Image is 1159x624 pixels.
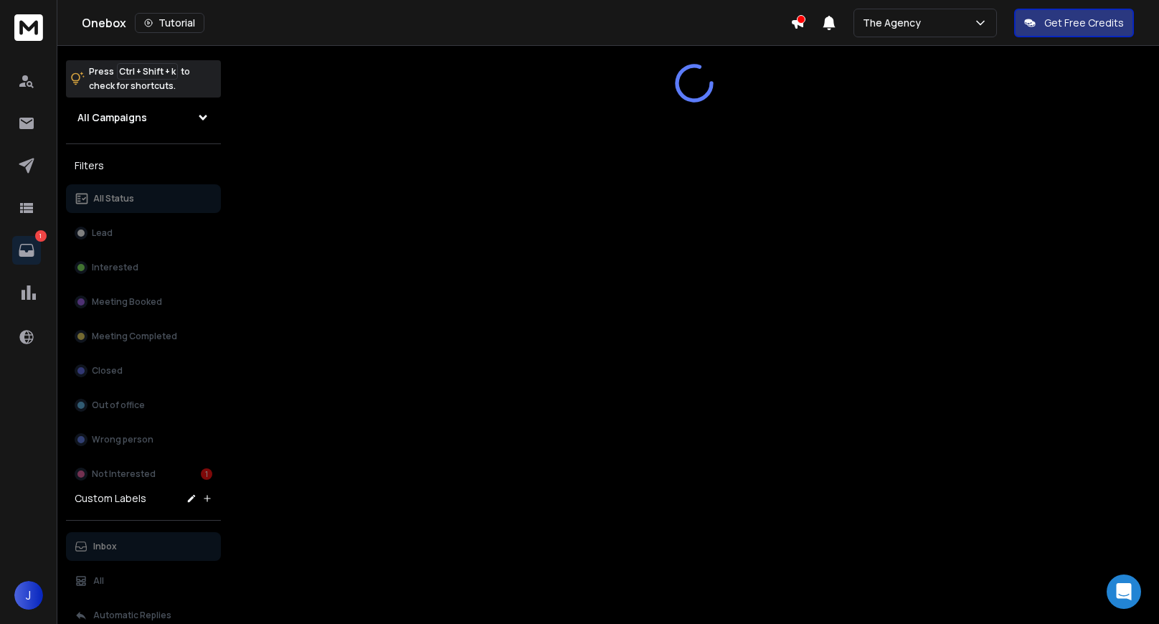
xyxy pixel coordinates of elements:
p: 1 [35,230,47,242]
h3: Custom Labels [75,491,146,506]
button: J [14,581,43,610]
p: Press to check for shortcuts. [89,65,190,93]
h3: Filters [66,156,221,176]
a: 1 [12,236,41,265]
div: Open Intercom Messenger [1107,575,1141,609]
p: Get Free Credits [1044,16,1124,30]
h1: All Campaigns [77,110,147,125]
button: All Campaigns [66,103,221,132]
p: The Agency [863,16,927,30]
div: Onebox [82,13,790,33]
span: Ctrl + Shift + k [117,63,178,80]
button: Get Free Credits [1014,9,1134,37]
button: Tutorial [135,13,204,33]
